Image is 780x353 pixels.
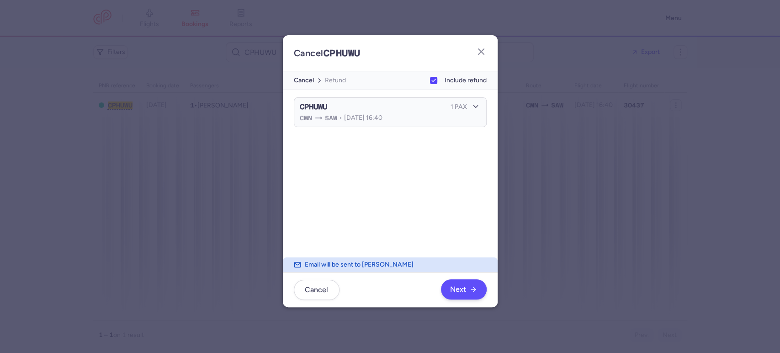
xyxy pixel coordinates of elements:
[324,48,361,59] span: CPHUWU
[283,257,498,272] div: Email will be sent to [PERSON_NAME]
[300,112,467,123] div: •
[325,113,337,123] span: SAW
[294,280,340,300] button: Cancel
[344,113,382,122] span: [DATE] 16:40
[294,75,314,86] button: cancel
[300,102,449,112] span: CPHUWU
[445,75,487,86] span: Include refund
[294,98,486,127] button: CPHUWU1 PAXCMNSAW•[DATE] 16:40
[430,77,437,84] input: Include refund
[451,102,467,112] span: 1 PAX
[441,279,487,300] button: Next
[300,113,312,123] span: CMN
[305,286,328,294] span: Cancel
[294,46,361,60] h2: Cancel
[325,75,346,86] button: refund
[450,285,466,294] span: Next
